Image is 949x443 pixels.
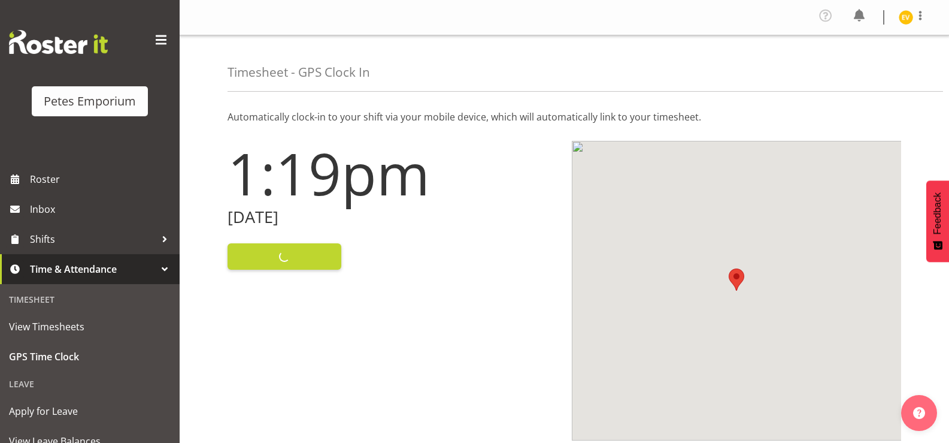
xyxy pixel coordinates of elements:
span: Roster [30,170,174,188]
h2: [DATE] [228,208,557,227]
span: Inbox [30,200,174,218]
span: Feedback [932,192,943,234]
a: View Timesheets [3,312,177,342]
button: Feedback - Show survey [926,180,949,262]
span: Time & Attendance [30,260,156,278]
span: Shifts [30,230,156,248]
div: Timesheet [3,287,177,312]
p: Automatically clock-in to your shift via your mobile device, which will automatically link to you... [228,110,901,124]
span: View Timesheets [9,318,171,336]
span: GPS Time Clock [9,348,171,366]
h1: 1:19pm [228,141,557,206]
a: GPS Time Clock [3,342,177,372]
div: Leave [3,372,177,396]
h4: Timesheet - GPS Clock In [228,65,370,79]
span: Apply for Leave [9,402,171,420]
img: Rosterit website logo [9,30,108,54]
div: Petes Emporium [44,92,136,110]
img: help-xxl-2.png [913,407,925,419]
img: eva-vailini10223.jpg [899,10,913,25]
a: Apply for Leave [3,396,177,426]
